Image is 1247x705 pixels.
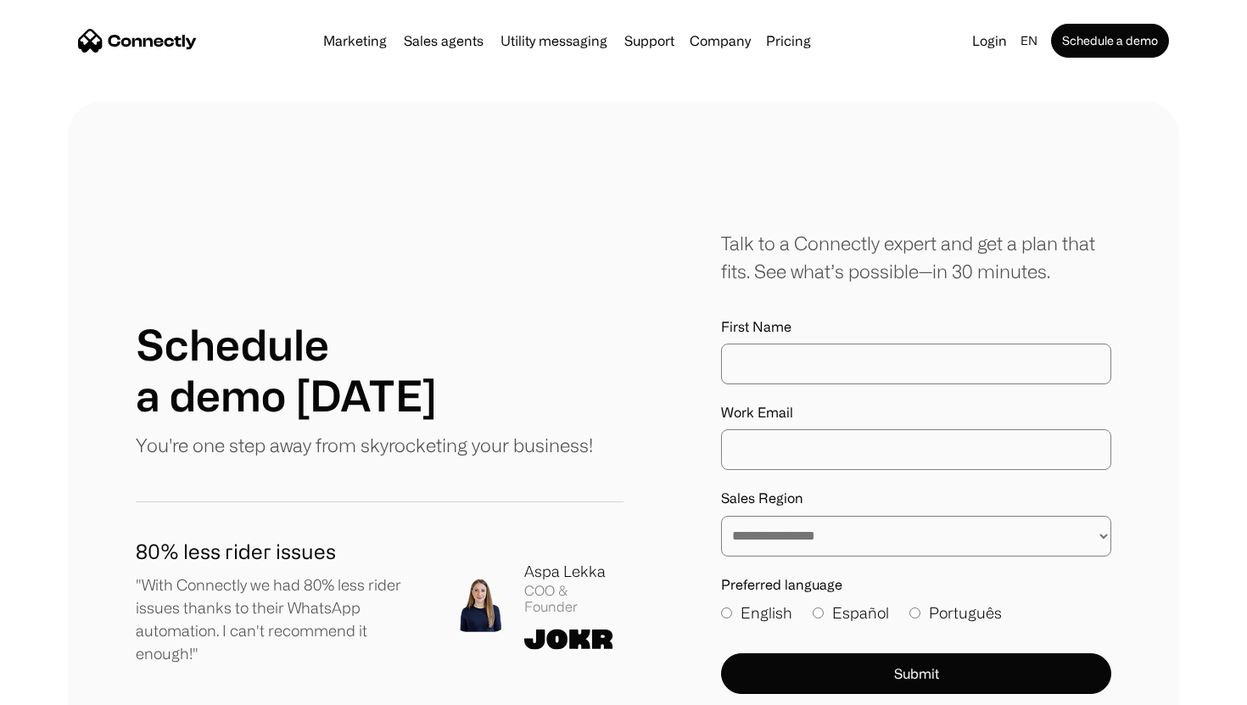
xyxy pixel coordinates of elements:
[136,574,426,665] p: "With Connectly we had 80% less rider issues thanks to their WhatsApp automation. I can't recomme...
[685,29,756,53] div: Company
[494,34,614,48] a: Utility messaging
[721,229,1111,285] div: Talk to a Connectly expert and get a plan that fits. See what’s possible—in 30 minutes.
[136,319,437,421] h1: Schedule a demo [DATE]
[909,601,1002,624] label: Português
[136,536,426,567] h1: 80% less rider issues
[1051,24,1169,58] a: Schedule a demo
[721,653,1111,694] button: Submit
[316,34,394,48] a: Marketing
[618,34,681,48] a: Support
[17,674,102,699] aside: Language selected: English
[813,607,824,618] input: Español
[1014,29,1048,53] div: en
[721,577,1111,593] label: Preferred language
[721,601,792,624] label: English
[397,34,490,48] a: Sales agents
[136,431,593,459] p: You're one step away from skyrocketing your business!
[813,601,889,624] label: Español
[1021,29,1037,53] div: en
[721,405,1111,421] label: Work Email
[78,28,197,53] a: home
[34,675,102,699] ul: Language list
[721,319,1111,335] label: First Name
[759,34,818,48] a: Pricing
[965,29,1014,53] a: Login
[909,607,920,618] input: Português
[524,583,623,615] div: COO & Founder
[690,29,751,53] div: Company
[721,490,1111,506] label: Sales Region
[721,607,732,618] input: English
[524,560,623,583] div: Aspa Lekka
